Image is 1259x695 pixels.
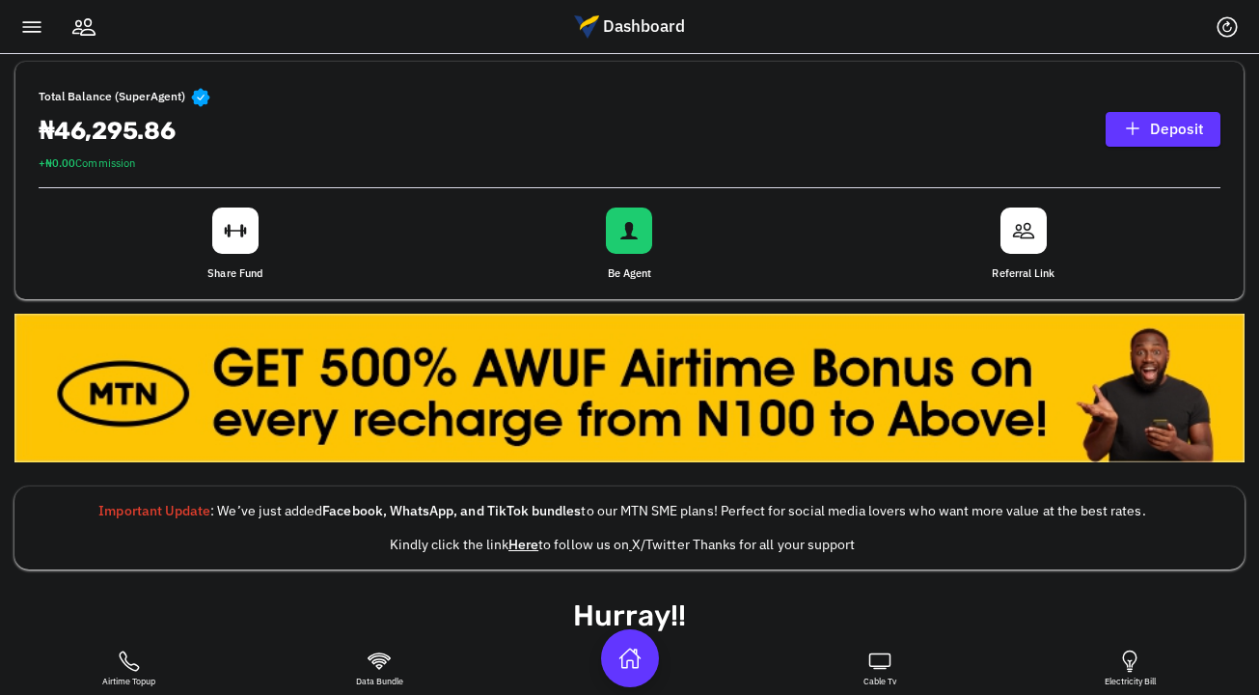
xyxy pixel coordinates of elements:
[39,156,135,170] small: Commission
[1005,641,1255,695] a: Electricity Bill
[8,677,250,687] strong: Airtime Topup
[827,208,1220,280] a: Referral Link
[4,641,254,695] a: Airtime Topup
[1106,112,1220,147] a: Deposit
[322,502,581,519] strong: Facebook, WhatsApp, and TikTok bundles
[254,641,504,695] a: Data Bundle
[1139,574,1259,666] iframe: chat widget
[1009,677,1251,687] strong: Electricity Bill
[29,501,1216,521] p: : We’ve just added to our MTN SME plans! Perfect for social media lovers who want more value at t...
[1150,118,1204,140] strong: Deposit
[618,647,642,670] ion-icon: home outline
[39,208,432,280] a: Share Fund
[29,535,1216,555] p: Kindly click the link to follow us on X/Twitter Thanks for all your support
[39,156,75,170] b: +₦0.00
[432,267,826,280] strong: Be Agent
[432,208,826,280] a: Be Agent
[39,86,212,109] span: Total Balance (SuperAgent)
[39,267,432,280] strong: Share Fund
[574,15,599,39] img: logo
[564,14,695,40] div: Dashboard
[98,502,210,519] strong: Important Update
[758,677,1000,687] strong: Cable Tv
[14,598,1245,633] h1: Hurray!!
[508,536,538,553] a: Here
[827,267,1220,280] strong: Referral Link
[754,641,1004,695] a: Cable Tv
[39,119,212,143] h1: ₦46,295.86
[258,677,500,687] strong: Data Bundle
[14,314,1245,462] img: 1731869705mtnawuf.jpg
